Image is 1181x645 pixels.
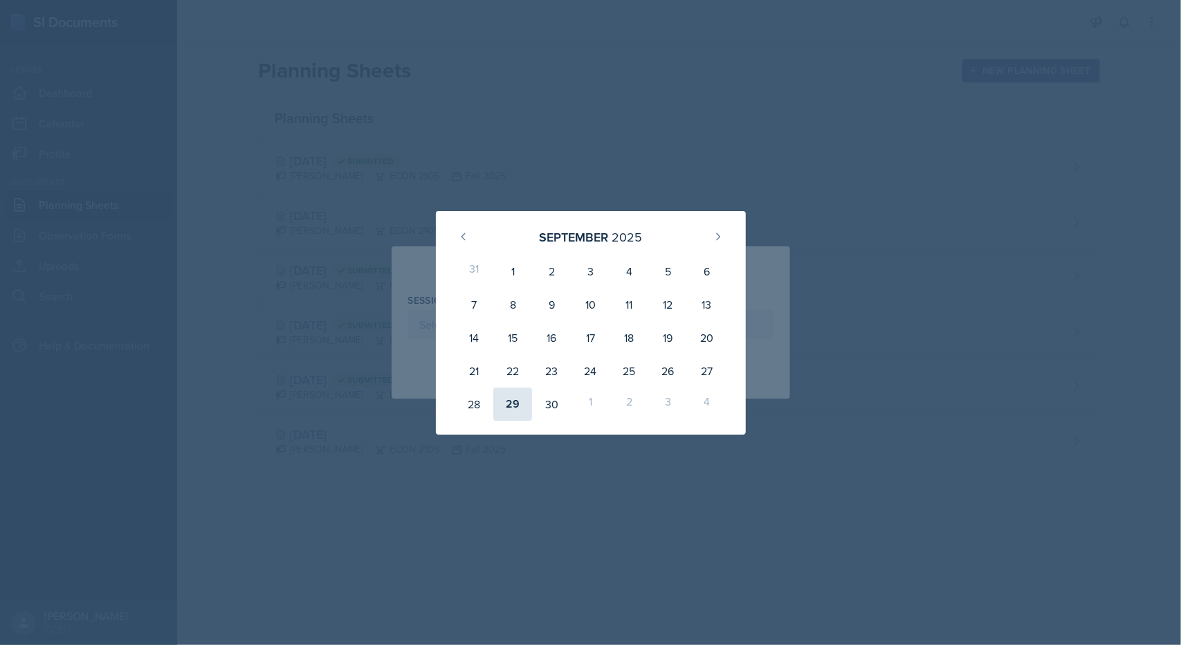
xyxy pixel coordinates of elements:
[532,388,571,421] div: 30
[493,288,532,321] div: 8
[493,321,532,354] div: 15
[455,288,494,321] div: 7
[532,354,571,388] div: 23
[532,255,571,288] div: 2
[687,288,726,321] div: 13
[610,354,648,388] div: 25
[571,321,610,354] div: 17
[532,321,571,354] div: 16
[648,388,687,421] div: 3
[493,255,532,288] div: 1
[532,288,571,321] div: 9
[539,228,608,246] div: September
[493,354,532,388] div: 22
[648,288,687,321] div: 12
[648,321,687,354] div: 19
[648,354,687,388] div: 26
[687,255,726,288] div: 6
[687,388,726,421] div: 4
[571,255,610,288] div: 3
[455,255,494,288] div: 31
[648,255,687,288] div: 5
[610,288,648,321] div: 11
[687,354,726,388] div: 27
[610,255,648,288] div: 4
[610,388,648,421] div: 2
[571,354,610,388] div: 24
[612,228,642,246] div: 2025
[455,388,494,421] div: 28
[571,288,610,321] div: 10
[610,321,648,354] div: 18
[493,388,532,421] div: 29
[455,354,494,388] div: 21
[455,321,494,354] div: 14
[687,321,726,354] div: 20
[571,388,610,421] div: 1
